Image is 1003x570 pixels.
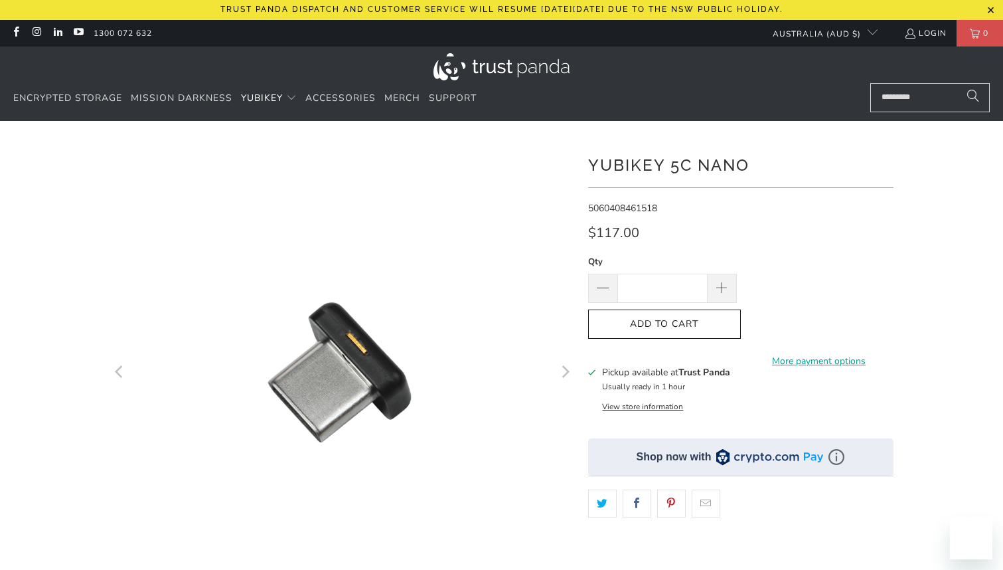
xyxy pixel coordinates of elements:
a: 0 [957,20,1003,47]
button: Add to Cart [588,310,741,339]
span: Mission Darkness [131,92,232,104]
img: Trust Panda Australia [433,53,570,80]
h3: Pickup available at [602,365,730,379]
span: $117.00 [588,224,639,242]
a: Share this on Facebook [623,490,651,518]
a: 1300 072 632 [94,26,152,41]
nav: Translation missing: en.navigation.header.main_nav [13,83,477,114]
b: Trust Panda [678,366,730,379]
a: Mission Darkness [131,83,232,114]
small: Usually ready in 1 hour [602,381,685,392]
span: YubiKey [241,92,283,104]
a: Encrypted Storage [13,83,122,114]
a: More payment options [745,354,893,369]
label: Qty [588,254,737,269]
a: Merch [384,83,420,114]
button: View store information [602,401,683,412]
p: Trust Panda dispatch and customer service will resume [DATE][DATE] due to the NSW public holiday. [220,5,783,14]
div: Shop now with [637,450,712,464]
span: 5060408461518 [588,202,657,215]
span: Merch [384,92,420,104]
span: Support [429,92,477,104]
a: Login [904,26,947,41]
span: Encrypted Storage [13,92,122,104]
span: Accessories [305,92,376,104]
a: Accessories [305,83,376,114]
button: Australia (AUD $) [762,20,878,47]
a: Trust Panda Australia on Instagram [31,28,42,39]
input: Search... [870,83,990,112]
span: 0 [980,20,992,47]
span: Add to Cart [602,319,727,330]
a: Trust Panda Australia on LinkedIn [52,28,63,39]
summary: YubiKey [241,83,297,114]
iframe: Button to launch messaging window [950,517,992,559]
a: Email this to a friend [692,490,720,518]
a: Share this on Pinterest [657,490,686,518]
a: Share this on Twitter [588,490,617,518]
button: Search [957,83,990,112]
a: Support [429,83,477,114]
a: Trust Panda Australia on Facebook [10,28,21,39]
a: Trust Panda Australia on YouTube [72,28,84,39]
h1: YubiKey 5C Nano [588,151,893,177]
